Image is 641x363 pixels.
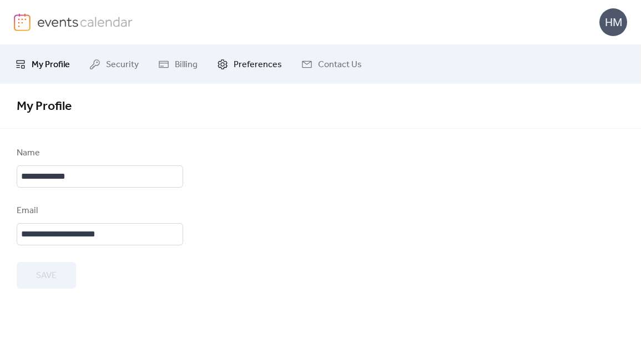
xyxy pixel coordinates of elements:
[293,49,370,79] a: Contact Us
[318,58,362,72] span: Contact Us
[7,49,78,79] a: My Profile
[37,13,133,30] img: logo-type
[599,8,627,36] div: HM
[234,58,282,72] span: Preferences
[150,49,206,79] a: Billing
[106,58,139,72] span: Security
[209,49,290,79] a: Preferences
[32,58,70,72] span: My Profile
[17,94,72,119] span: My Profile
[14,13,31,31] img: logo
[81,49,147,79] a: Security
[17,204,181,218] div: Email
[17,147,181,160] div: Name
[175,58,198,72] span: Billing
